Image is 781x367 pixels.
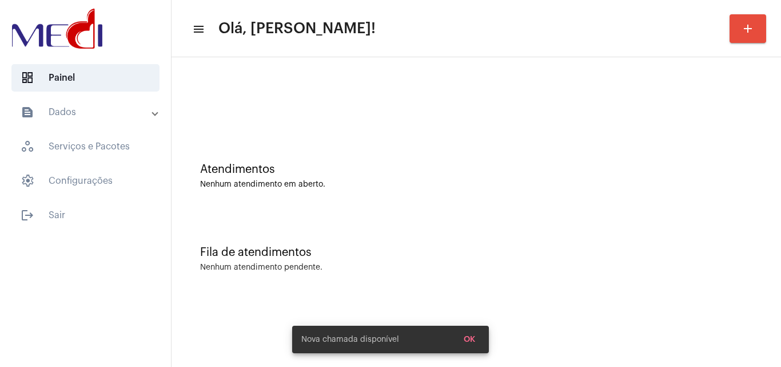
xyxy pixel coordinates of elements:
[9,6,105,52] img: d3a1b5fa-500b-b90f-5a1c-719c20e9830b.png
[218,19,376,38] span: Olá, [PERSON_NAME]!
[301,334,399,345] span: Nova chamada disponível
[11,167,160,195] span: Configurações
[21,174,34,188] span: sidenav icon
[192,22,204,36] mat-icon: sidenav icon
[200,246,752,259] div: Fila de atendimentos
[21,208,34,222] mat-icon: sidenav icon
[200,163,752,176] div: Atendimentos
[21,105,34,119] mat-icon: sidenav icon
[455,329,484,350] button: OK
[21,71,34,85] span: sidenav icon
[21,105,153,119] mat-panel-title: Dados
[21,140,34,153] span: sidenav icon
[741,22,755,35] mat-icon: add
[11,133,160,160] span: Serviços e Pacotes
[200,180,752,189] div: Nenhum atendimento em aberto.
[464,336,475,344] span: OK
[11,64,160,92] span: Painel
[11,202,160,229] span: Sair
[7,98,171,126] mat-expansion-panel-header: sidenav iconDados
[200,263,322,272] div: Nenhum atendimento pendente.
